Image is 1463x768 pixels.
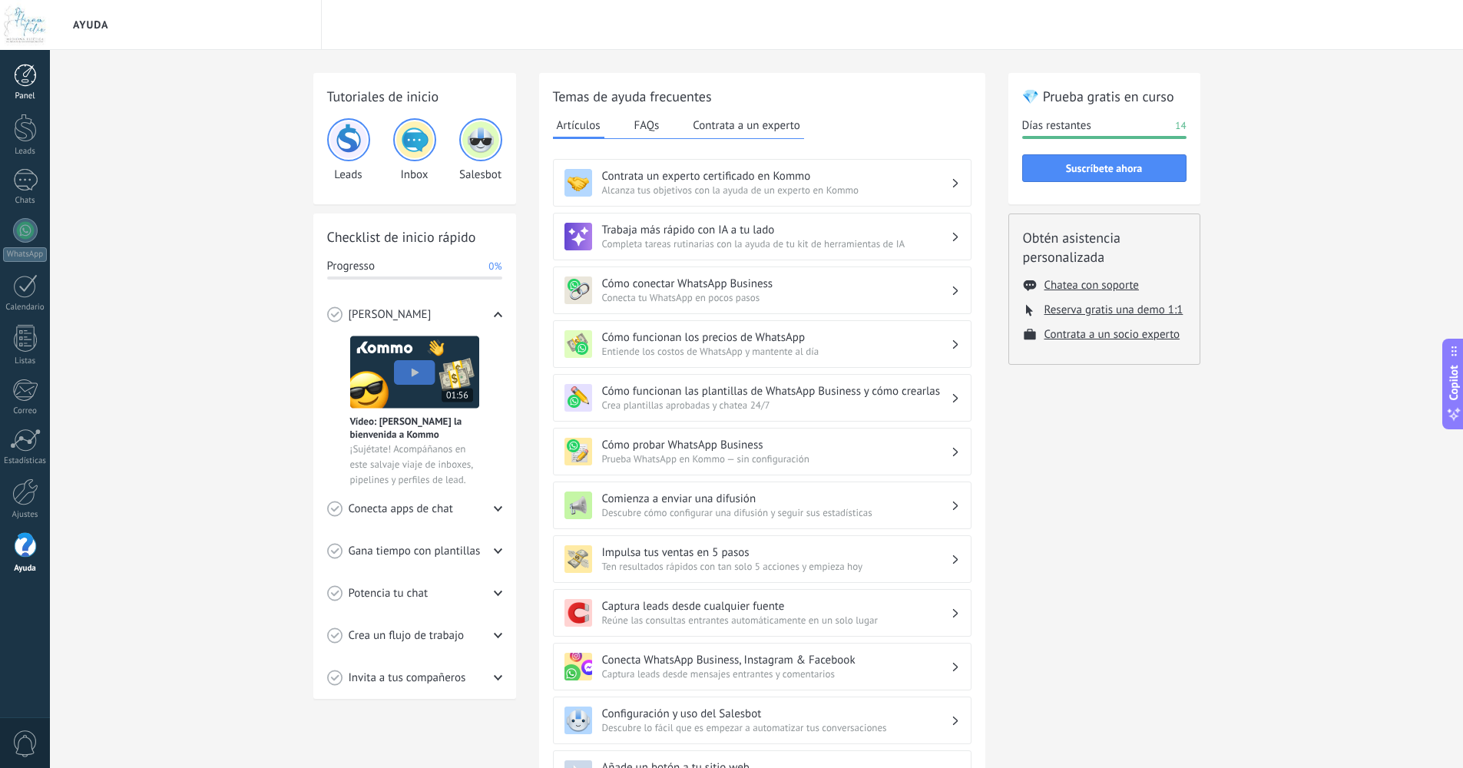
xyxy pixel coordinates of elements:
[459,118,502,182] div: Salesbot
[3,91,48,101] div: Panel
[349,670,466,686] span: Invita a tus compañeros
[350,415,479,441] span: Vídeo: [PERSON_NAME] la bienvenida a Kommo
[602,276,951,291] h3: Cómo conectar WhatsApp Business
[327,87,502,106] h2: Tutoriales de inicio
[631,114,664,137] button: FAQs
[3,303,48,313] div: Calendario
[602,599,951,614] h3: Captura leads desde cualquier fuente
[553,87,971,106] h2: Temas de ayuda frecuentes
[393,118,436,182] div: Inbox
[3,356,48,366] div: Listas
[689,114,803,137] button: Contrata a un experto
[3,406,48,416] div: Correo
[602,184,951,197] span: Alcanza tus objetivos con la ayuda de un experto en Kommo
[1022,87,1187,106] h2: 💎 Prueba gratis en curso
[349,628,465,644] span: Crea un flujo de trabajo
[1023,228,1186,266] h2: Obtén asistencia personalizada
[602,330,951,345] h3: Cómo funcionan los precios de WhatsApp
[3,196,48,206] div: Chats
[3,564,48,574] div: Ayuda
[602,707,951,721] h3: Configuración y uso del Salesbot
[327,227,502,247] h2: Checklist de inicio rápido
[602,653,951,667] h3: Conecta WhatsApp Business, Instagram & Facebook
[1175,118,1186,134] span: 14
[3,510,48,520] div: Ajustes
[602,291,951,304] span: Conecta tu WhatsApp en pocos pasos
[602,560,951,573] span: Ten resultados rápidos con tan solo 5 acciones y empieza hoy
[349,544,481,559] span: Gana tiempo con plantillas
[1446,366,1461,401] span: Copilot
[1066,163,1143,174] span: Suscríbete ahora
[602,345,951,358] span: Entiende los costos de WhatsApp y mantente al día
[3,147,48,157] div: Leads
[3,456,48,466] div: Estadísticas
[602,237,951,250] span: Completa tareas rutinarias con la ayuda de tu kit de herramientas de IA
[602,452,951,465] span: Prueba WhatsApp en Kommo — sin configuración
[602,438,951,452] h3: Cómo probar WhatsApp Business
[602,384,951,399] h3: Cómo funcionan las plantillas de WhatsApp Business y cómo crearlas
[1044,303,1183,317] button: Reserva gratis una demo 1:1
[3,247,47,262] div: WhatsApp
[349,586,429,601] span: Potencia tu chat
[602,545,951,560] h3: Impulsa tus ventas en 5 pasos
[602,169,951,184] h3: Contrata un experto certificado en Kommo
[602,492,951,506] h3: Comienza a enviar una difusión
[602,223,951,237] h3: Trabaja más rápido con IA a tu lado
[602,399,951,412] span: Crea plantillas aprobadas y chatea 24/7
[1022,118,1091,134] span: Días restantes
[349,307,432,323] span: [PERSON_NAME]
[488,259,501,274] span: 0%
[327,259,375,274] span: Progresso
[602,667,951,680] span: Captura leads desde mensajes entrantes y comentarios
[553,114,604,139] button: Artículos
[350,336,479,409] img: Meet video
[327,118,370,182] div: Leads
[350,442,479,488] span: ¡Sujétate! Acompáñanos en este salvaje viaje de inboxes, pipelines y perfiles de lead.
[602,506,951,519] span: Descubre cómo configurar una difusión y seguir sus estadísticas
[1044,327,1180,342] button: Contrata a un socio experto
[349,502,453,517] span: Conecta apps de chat
[602,721,951,734] span: Descubre lo fácil que es empezar a automatizar tus conversaciones
[1022,154,1187,182] button: Suscríbete ahora
[602,614,951,627] span: Reúne las consultas entrantes automáticamente en un solo lugar
[1044,278,1139,293] button: Chatea con soporte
